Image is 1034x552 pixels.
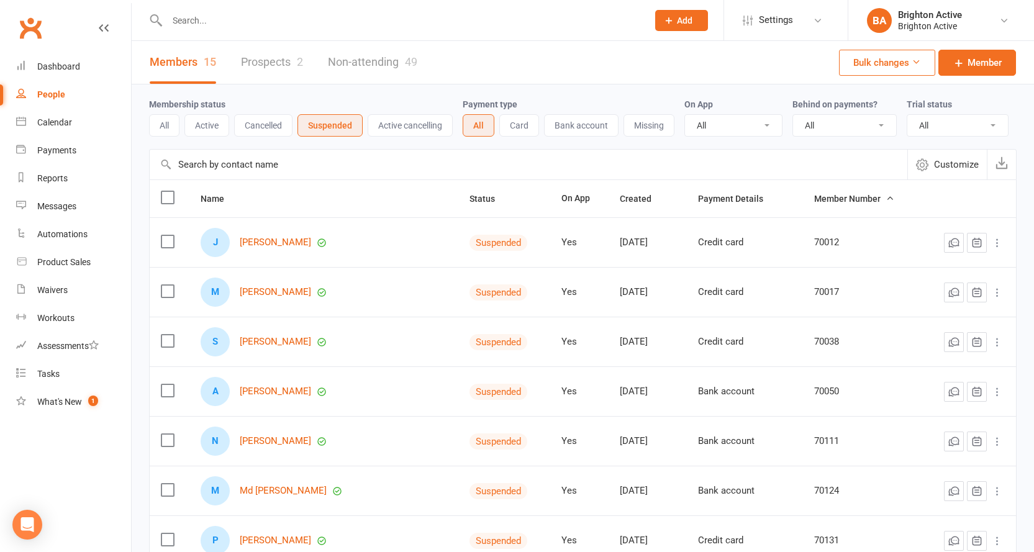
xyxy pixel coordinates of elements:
[839,50,935,76] button: Bulk changes
[149,114,179,137] button: All
[16,165,131,192] a: Reports
[469,334,527,350] div: Suspended
[968,55,1002,70] span: Member
[624,114,674,137] button: Missing
[16,220,131,248] a: Automations
[16,109,131,137] a: Calendar
[463,114,494,137] button: All
[37,369,60,379] div: Tasks
[620,436,675,446] div: [DATE]
[544,114,619,137] button: Bank account
[150,150,907,179] input: Search by contact name
[463,99,517,109] label: Payment type
[814,191,894,206] button: Member Number
[814,237,909,248] div: 70012
[16,304,131,332] a: Workouts
[37,145,76,155] div: Payments
[16,248,131,276] a: Product Sales
[759,6,793,34] span: Settings
[620,386,675,397] div: [DATE]
[814,287,909,297] div: 70017
[620,486,675,496] div: [DATE]
[240,436,311,446] a: [PERSON_NAME]
[16,192,131,220] a: Messages
[698,486,792,496] div: Bank account
[907,99,952,109] label: Trial status
[16,137,131,165] a: Payments
[240,535,311,546] a: [PERSON_NAME]
[37,117,72,127] div: Calendar
[550,180,609,217] th: On App
[201,377,230,406] div: A
[37,397,82,407] div: What's New
[163,12,639,29] input: Search...
[561,436,597,446] div: Yes
[655,10,708,31] button: Add
[240,287,311,297] a: [PERSON_NAME]
[561,386,597,397] div: Yes
[16,81,131,109] a: People
[698,535,792,546] div: Credit card
[150,41,216,84] a: Members15
[37,89,65,99] div: People
[698,194,777,204] span: Payment Details
[240,486,327,496] a: Md [PERSON_NAME]
[469,483,527,499] div: Suspended
[37,229,88,239] div: Automations
[561,535,597,546] div: Yes
[814,194,894,204] span: Member Number
[620,194,665,204] span: Created
[149,99,225,109] label: Membership status
[898,9,962,20] div: Brighton Active
[698,237,792,248] div: Credit card
[561,287,597,297] div: Yes
[368,114,453,137] button: Active cancelling
[469,191,509,206] button: Status
[814,386,909,397] div: 70050
[201,476,230,505] div: M
[469,235,527,251] div: Suspended
[698,436,792,446] div: Bank account
[620,191,665,206] button: Created
[240,337,311,347] a: [PERSON_NAME]
[201,327,230,356] div: S
[16,276,131,304] a: Waivers
[814,436,909,446] div: 70111
[37,173,68,183] div: Reports
[201,228,230,257] div: J
[469,194,509,204] span: Status
[37,341,99,351] div: Assessments
[16,388,131,416] a: What's New1
[37,61,80,71] div: Dashboard
[240,386,311,397] a: [PERSON_NAME]
[684,99,713,109] label: On App
[88,396,98,406] span: 1
[561,237,597,248] div: Yes
[814,337,909,347] div: 70038
[469,533,527,549] div: Suspended
[698,191,777,206] button: Payment Details
[16,332,131,360] a: Assessments
[201,427,230,456] div: N
[814,486,909,496] div: 70124
[204,55,216,68] div: 15
[37,313,75,323] div: Workouts
[698,386,792,397] div: Bank account
[561,486,597,496] div: Yes
[620,535,675,546] div: [DATE]
[16,53,131,81] a: Dashboard
[15,12,46,43] a: Clubworx
[469,284,527,301] div: Suspended
[469,433,527,450] div: Suspended
[620,337,675,347] div: [DATE]
[907,150,987,179] button: Customize
[37,285,68,295] div: Waivers
[240,237,311,248] a: [PERSON_NAME]
[561,337,597,347] div: Yes
[201,194,238,204] span: Name
[620,287,675,297] div: [DATE]
[184,114,229,137] button: Active
[405,55,417,68] div: 49
[620,237,675,248] div: [DATE]
[201,191,238,206] button: Name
